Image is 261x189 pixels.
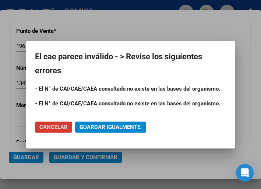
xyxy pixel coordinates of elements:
[39,124,68,130] span: Cancelar
[35,122,72,133] button: Cancelar
[35,100,220,107] strong: - El N° de CAI/CAE/CAEA consultado no existe en las bases del organismo.
[35,50,226,78] h2: El cae parece inválido - > Revise los siguientes errores
[80,124,142,130] span: Guardar igualmente.
[236,164,254,182] div: Open Intercom Messenger
[75,122,146,133] button: Guardar igualmente.
[35,85,220,92] strong: - El N° de CAI/CAE/CAEA consultado no existe en las bases del organismo.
